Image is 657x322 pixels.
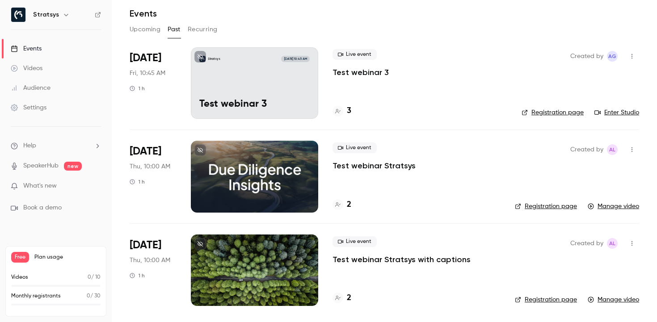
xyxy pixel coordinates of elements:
[130,238,161,252] span: [DATE]
[281,56,309,62] span: [DATE] 10:45 AM
[130,141,177,212] div: Jul 3 Thu, 10:00 AM (Europe/Stockholm)
[607,144,618,155] span: Alva Landberg
[11,103,46,112] div: Settings
[11,252,29,263] span: Free
[199,99,310,110] p: Test webinar 3
[87,293,90,299] span: 0
[130,144,161,159] span: [DATE]
[23,141,36,151] span: Help
[333,67,389,78] a: Test webinar 3
[208,57,220,61] p: Stratsys
[11,84,51,92] div: Audience
[130,69,165,78] span: Fri, 10:45 AM
[588,295,639,304] a: Manage video
[609,144,615,155] span: AL
[88,275,91,280] span: 0
[11,8,25,22] img: Stratsys
[333,199,351,211] a: 2
[130,162,170,171] span: Thu, 10:00 AM
[594,108,639,117] a: Enter Studio
[130,178,145,185] div: 1 h
[130,85,145,92] div: 1 h
[515,202,577,211] a: Registration page
[608,51,616,62] span: AG
[168,22,181,37] button: Past
[130,51,161,65] span: [DATE]
[11,141,101,151] li: help-dropdown-opener
[347,292,351,304] h4: 2
[23,203,62,213] span: Book a demo
[607,51,618,62] span: Alexander Gustafsson
[588,202,639,211] a: Manage video
[333,142,377,153] span: Live event
[130,234,177,306] div: Jul 3 Thu, 10:00 AM (Europe/Stockholm)
[23,161,59,171] a: SpeakerHub
[570,238,603,249] span: Created by
[333,49,377,60] span: Live event
[570,51,603,62] span: Created by
[607,238,618,249] span: Alva Landberg
[11,64,42,73] div: Videos
[333,292,351,304] a: 2
[333,105,351,117] a: 3
[33,10,59,19] h6: Stratsys
[34,254,101,261] span: Plan usage
[11,273,28,281] p: Videos
[347,105,351,117] h4: 3
[130,22,160,37] button: Upcoming
[570,144,603,155] span: Created by
[515,295,577,304] a: Registration page
[90,182,101,190] iframe: Noticeable Trigger
[609,238,615,249] span: AL
[191,47,318,119] a: Test webinar 3Stratsys[DATE] 10:45 AMTest webinar 3
[188,22,218,37] button: Recurring
[87,292,101,300] p: / 30
[88,273,101,281] p: / 10
[130,272,145,279] div: 1 h
[522,108,584,117] a: Registration page
[23,181,57,191] span: What's new
[64,162,82,171] span: new
[130,256,170,265] span: Thu, 10:00 AM
[130,8,157,19] h1: Events
[11,292,61,300] p: Monthly registrants
[11,44,42,53] div: Events
[347,199,351,211] h4: 2
[333,160,416,171] a: Test webinar Stratsys
[130,47,177,119] div: Jul 4 Fri, 10:45 AM (Europe/Stockholm)
[333,236,377,247] span: Live event
[333,254,471,265] a: Test webinar Stratsys with captions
